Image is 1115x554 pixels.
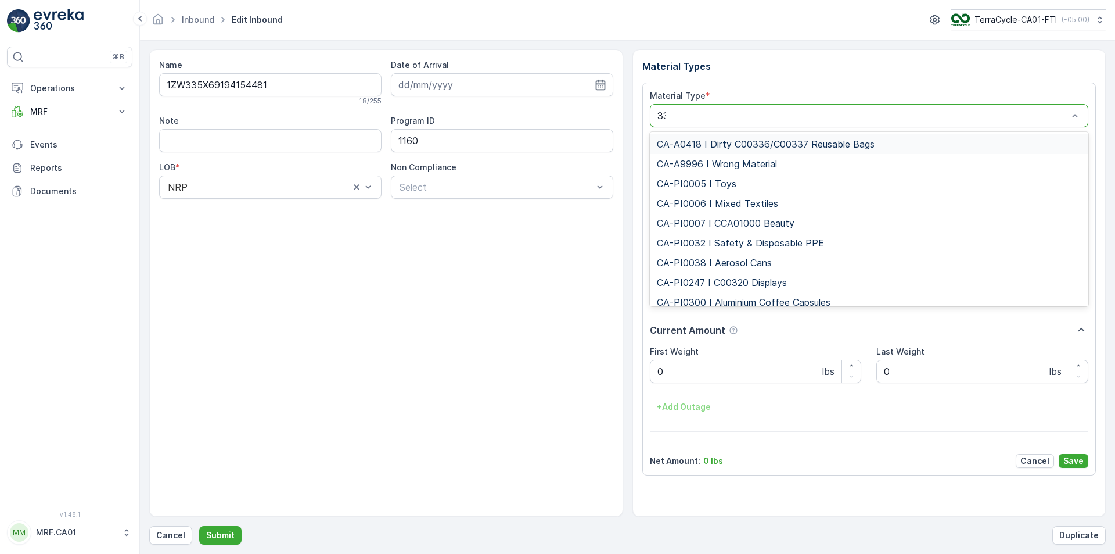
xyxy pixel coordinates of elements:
span: CA-PI0007 I CCA01000 Beauty [657,218,794,228]
label: Program ID [391,116,435,126]
a: Events [7,133,132,156]
a: Documents [7,180,132,203]
span: CA-PI0006 I Mixed Textiles [657,198,778,209]
p: Material Types [642,59,1096,73]
p: Submit [206,530,235,541]
a: Inbound [182,15,214,24]
button: Cancel [1016,454,1054,468]
button: Cancel [149,526,192,545]
div: MM [10,523,28,542]
a: Homepage [152,17,164,27]
p: Reports [30,162,128,174]
p: Duplicate [1059,530,1099,541]
button: TerraCycle-CA01-FTI(-05:00) [951,9,1106,30]
span: Edit Inbound [229,14,285,26]
span: v 1.48.1 [7,511,132,518]
span: CA-PI0005 I Toys [657,178,736,189]
label: Name [159,60,182,70]
p: Events [30,139,128,151]
p: Operations [30,83,109,94]
p: Documents [30,185,128,197]
button: Save [1059,454,1088,468]
p: 18 / 255 [359,96,382,106]
label: First Weight [650,346,699,356]
p: lbs [1049,364,1062,378]
p: Current Amount [650,323,725,337]
img: logo_light-DOdMpM7g.png [34,9,84,33]
button: MMMRF.CA01 [7,520,132,545]
p: lbs [822,364,835,378]
p: TerraCycle-CA01-FTI [974,14,1057,26]
p: Select [400,180,593,194]
span: CA-PI0032 I Safety & Disposable PPE [657,238,824,248]
label: Last Weight [876,346,925,356]
p: MRF.CA01 [36,527,116,538]
span: CA-PI0247 I C00320 Displays [657,277,787,288]
img: logo [7,9,30,33]
p: Save [1063,455,1084,467]
button: MRF [7,100,132,123]
p: ⌘B [113,52,124,62]
span: CA-PI0300 I Aluminium Coffee Capsules [657,297,830,308]
span: CA-PI0038 I Aerosol Cans [657,258,772,268]
span: CA-A9996 I Wrong Material [657,159,777,169]
p: MRF [30,106,109,117]
button: Duplicate [1052,526,1106,545]
button: +Add Outage [650,398,718,416]
p: Cancel [1020,455,1049,467]
a: Reports [7,156,132,180]
label: Non Compliance [391,162,456,172]
label: Material Type [650,91,706,101]
div: Help Tooltip Icon [729,326,738,335]
button: Submit [199,526,242,545]
label: Note [159,116,179,126]
p: Net Amount : [650,455,700,467]
p: 0 lbs [703,455,723,467]
span: CA-A0418 I Dirty C00336/C00337 Reusable Bags [657,139,875,149]
p: + Add Outage [657,401,711,413]
input: dd/mm/yyyy [391,73,613,96]
label: LOB [159,162,175,172]
label: Date of Arrival [391,60,449,70]
button: Operations [7,77,132,100]
p: Cancel [156,530,185,541]
img: TC_BVHiTW6.png [951,13,970,26]
p: ( -05:00 ) [1062,15,1089,24]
